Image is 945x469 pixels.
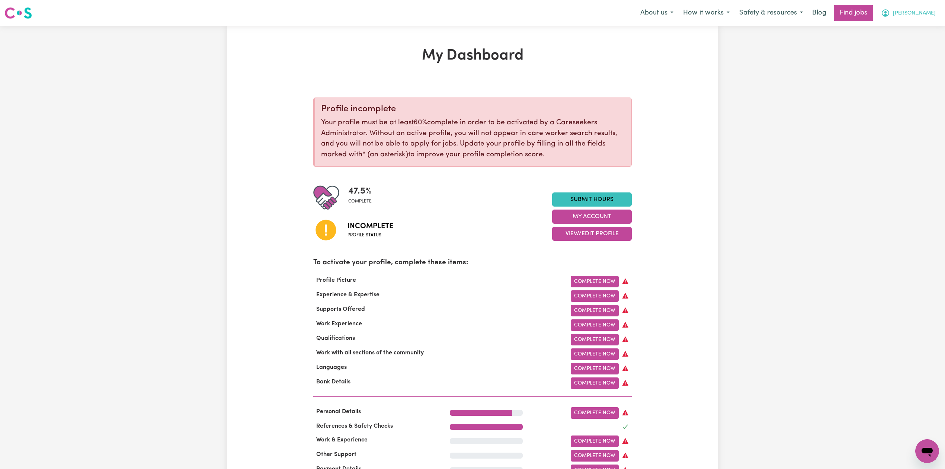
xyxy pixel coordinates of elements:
button: My Account [552,210,632,224]
button: My Account [876,5,941,21]
a: Complete Now [571,334,619,345]
button: View/Edit Profile [552,227,632,241]
a: Complete Now [571,319,619,331]
iframe: Button to launch messaging window [915,439,939,463]
span: 47.5 % [348,185,372,198]
span: Experience & Expertise [313,292,382,298]
span: Work & Experience [313,437,371,443]
a: Careseekers logo [4,4,32,22]
span: Work with all sections of the community [313,350,427,356]
a: Blog [808,5,831,21]
span: complete [348,198,372,205]
p: Your profile must be at least complete in order to be activated by a Careseekers Administrator. W... [321,118,625,160]
h1: My Dashboard [313,47,632,65]
a: Complete Now [571,450,619,462]
span: Personal Details [313,409,364,415]
a: Complete Now [571,377,619,389]
span: Other Support [313,452,359,457]
span: an asterisk [362,151,408,158]
span: Profile status [347,232,393,239]
a: Complete Now [571,348,619,360]
div: Profile completeness: 47.5% [348,185,378,211]
a: Complete Now [571,276,619,287]
p: To activate your profile, complete these items: [313,258,632,268]
a: Complete Now [571,363,619,374]
button: About us [635,5,678,21]
span: References & Safety Checks [313,423,396,429]
img: Careseekers logo [4,6,32,20]
div: Profile incomplete [321,104,625,115]
span: Profile Picture [313,277,359,283]
span: Incomplete [347,221,393,232]
span: Qualifications [313,335,358,341]
span: Bank Details [313,379,353,385]
a: Submit Hours [552,192,632,207]
a: Complete Now [571,290,619,302]
button: How it works [678,5,734,21]
span: Languages [313,364,350,370]
span: [PERSON_NAME] [893,9,936,17]
button: Safety & resources [734,5,808,21]
span: Work Experience [313,321,365,327]
a: Complete Now [571,305,619,316]
a: Complete Now [571,407,619,419]
a: Complete Now [571,435,619,447]
a: Find jobs [834,5,873,21]
u: 60% [414,119,427,126]
span: Supports Offered [313,306,368,312]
